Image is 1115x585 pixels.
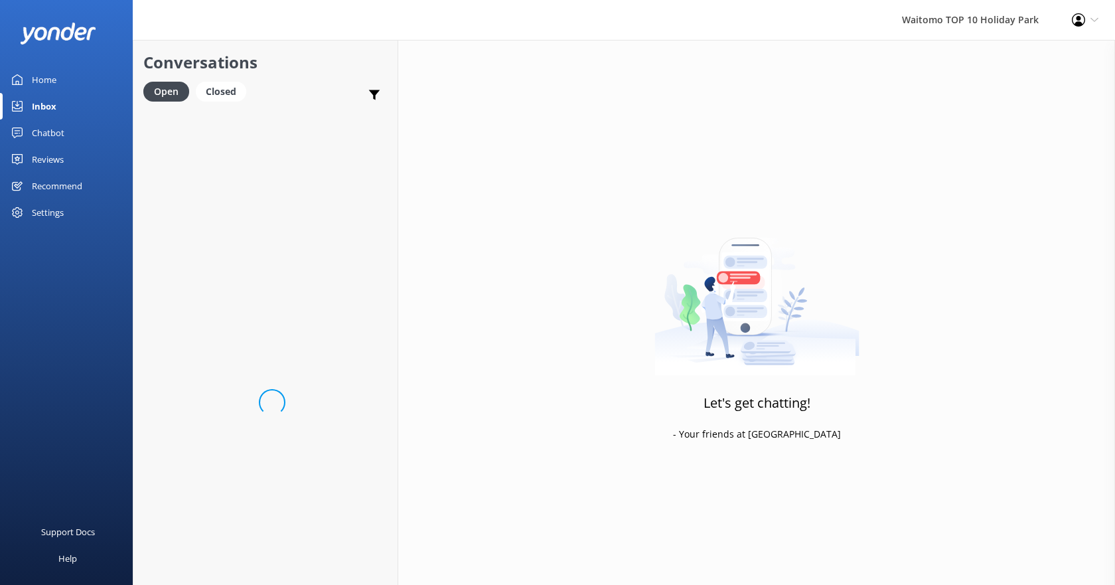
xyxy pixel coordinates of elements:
[41,519,95,545] div: Support Docs
[32,93,56,120] div: Inbox
[654,210,859,376] img: artwork of a man stealing a conversation from at giant smartphone
[58,545,77,572] div: Help
[143,84,196,98] a: Open
[673,427,841,442] p: - Your friends at [GEOGRAPHIC_DATA]
[143,50,388,75] h2: Conversations
[32,146,64,173] div: Reviews
[704,392,810,414] h3: Let's get chatting!
[20,23,96,44] img: yonder-white-logo.png
[32,173,82,199] div: Recommend
[32,199,64,226] div: Settings
[196,82,246,102] div: Closed
[143,82,189,102] div: Open
[196,84,253,98] a: Closed
[32,120,64,146] div: Chatbot
[32,66,56,93] div: Home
